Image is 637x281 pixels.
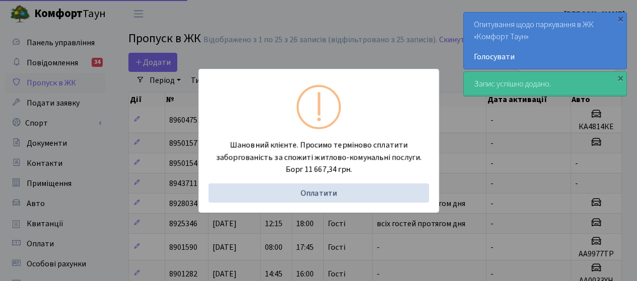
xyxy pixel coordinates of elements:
[474,51,616,63] a: Голосувати
[615,73,625,83] div: ×
[464,13,626,69] div: Опитування щодо паркування в ЖК «Комфорт Таун»
[208,139,429,203] div: Шановний клієнте. Просимо терміново сплатити заборгованість за спожиті житлово-комунальні послуги...
[208,183,429,203] a: Оплатити
[464,72,626,96] div: Запис успішно додано.
[615,14,625,24] div: ×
